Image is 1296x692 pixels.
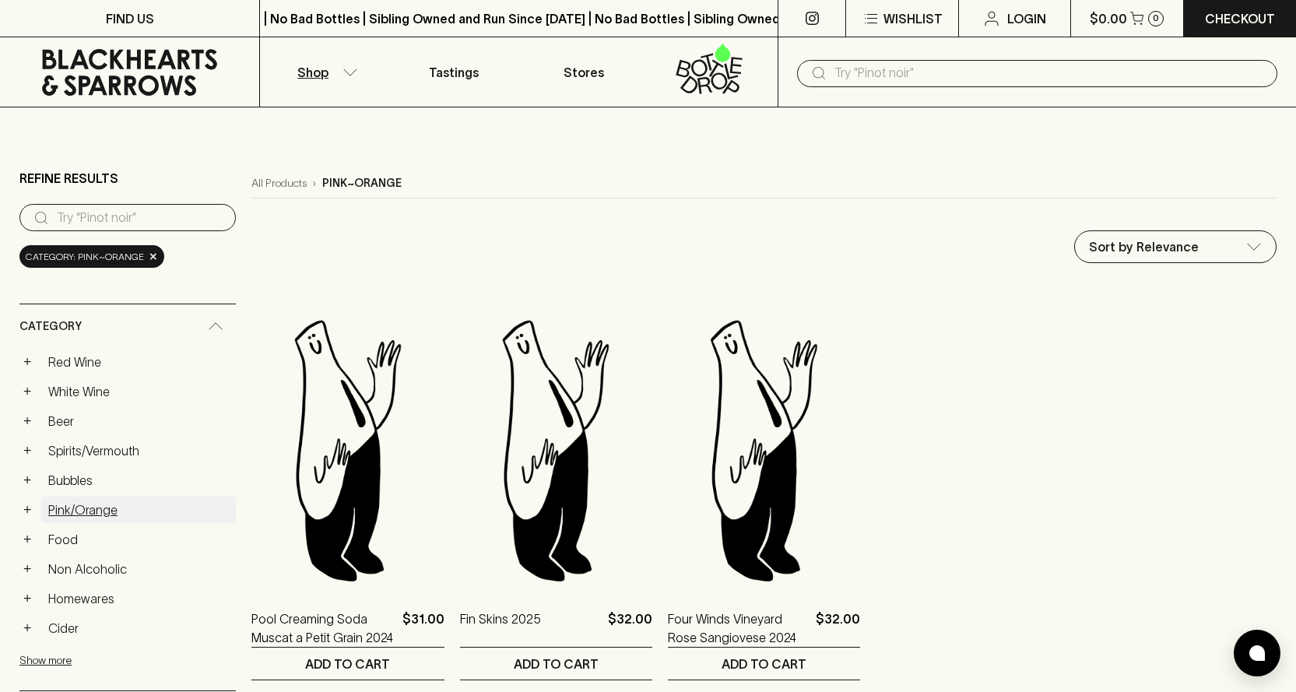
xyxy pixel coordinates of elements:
[251,609,395,647] a: Pool Creaming Soda Muscat a Petit Grain 2024
[41,408,236,434] a: Beer
[41,349,236,375] a: Red Wine
[1090,9,1127,28] p: $0.00
[19,169,118,188] p: Refine Results
[19,317,82,336] span: Category
[26,249,144,265] span: Category: pink~orange
[19,645,223,676] button: Show more
[514,655,599,673] p: ADD TO CART
[608,609,652,647] p: $32.00
[402,609,444,647] p: $31.00
[1089,237,1199,256] p: Sort by Relevance
[41,556,236,582] a: Non Alcoholic
[19,591,35,606] button: +
[251,314,444,586] img: Blackhearts & Sparrows Man
[251,648,444,680] button: ADD TO CART
[19,532,35,547] button: +
[41,526,236,553] a: Food
[19,620,35,636] button: +
[519,37,648,107] a: Stores
[564,63,604,82] p: Stores
[1205,9,1275,28] p: Checkout
[1075,231,1276,262] div: Sort by Relevance
[260,37,389,107] button: Shop
[460,648,652,680] button: ADD TO CART
[460,314,652,586] img: Blackhearts & Sparrows Man
[41,467,236,494] a: Bubbles
[41,615,236,641] a: Cider
[41,497,236,523] a: Pink/Orange
[429,63,479,82] p: Tastings
[883,9,943,28] p: Wishlist
[834,61,1265,86] input: Try "Pinot noir"
[722,655,806,673] p: ADD TO CART
[816,609,860,647] p: $32.00
[460,609,541,647] a: Fin Skins 2025
[19,413,35,429] button: +
[668,609,810,647] a: Four Winds Vineyard Rose Sangiovese 2024
[19,384,35,399] button: +
[41,378,236,405] a: White Wine
[19,561,35,577] button: +
[322,175,402,191] p: pink~orange
[389,37,518,107] a: Tastings
[19,354,35,370] button: +
[41,437,236,464] a: Spirits/Vermouth
[149,248,158,265] span: ×
[1153,14,1159,23] p: 0
[19,472,35,488] button: +
[106,9,154,28] p: FIND US
[19,304,236,349] div: Category
[1249,645,1265,661] img: bubble-icon
[313,175,316,191] p: ›
[297,63,328,82] p: Shop
[57,205,223,230] input: Try “Pinot noir”
[668,648,860,680] button: ADD TO CART
[1007,9,1046,28] p: Login
[41,585,236,612] a: Homewares
[668,314,860,586] img: Blackhearts & Sparrows Man
[251,175,307,191] a: All Products
[19,443,35,458] button: +
[19,502,35,518] button: +
[305,655,390,673] p: ADD TO CART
